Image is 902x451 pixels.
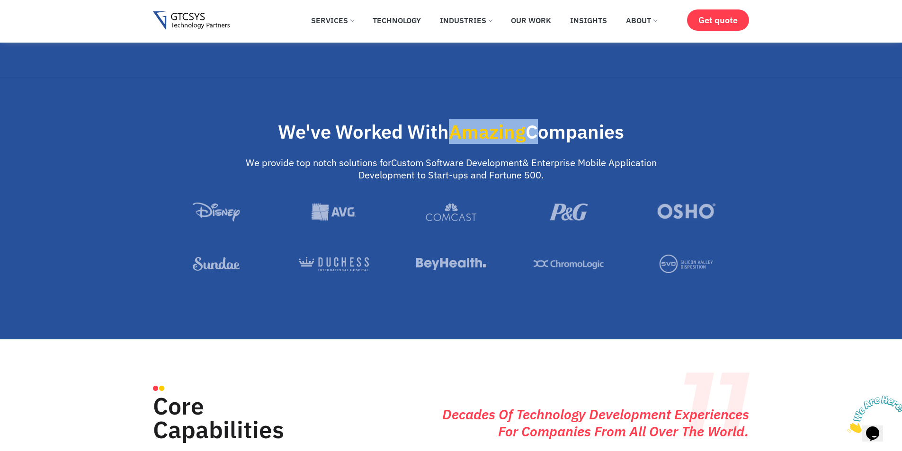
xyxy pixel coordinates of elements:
[698,15,738,25] span: Get quote
[843,392,902,437] iframe: chat widget
[299,257,369,271] img: Duchess partnership with GTC for IT and business excellence - Services
[563,10,614,31] a: Insights
[687,9,749,31] a: Get quote
[433,10,499,31] a: Industries
[651,203,721,221] img: OSHO leveraging GTC's excellence in IT and business solutions - Services
[299,203,369,221] img: AVG collaboration with GTC for excellence in IT solutions. - Services
[366,10,428,31] a: Technology
[391,156,522,169] a: Custom Software Development
[246,157,657,181] p: We provide top notch solutions for & Enterprise Mobile Application Development to Start-ups and F...
[153,386,164,391] img: Core Capabilities dots
[619,10,664,31] a: About
[651,255,721,273] img: SVD collaboration with GTC for IT and business solutions - Services
[153,11,230,31] img: Gtcsys logo
[534,203,604,220] img: Procter & Gamble collaboration with GTC for IT and business solutions - Services
[304,10,361,31] a: Services
[534,259,604,270] img: Chromologic works with GTC for excellence in IT and business solutions - Services
[416,256,486,272] img: BeyHealth and GTC collaboration for IT and business solutions - Services
[4,4,63,41] img: Chat attention grabber
[181,257,251,271] img: Sundae benefits from GTC’s IT and business solutions expertise - Services
[181,203,251,222] img: Disney partnered with GTC for IT and business solutions. - Services
[449,119,526,144] span: Amazing
[158,122,745,141] h2: We've Worked With Companies
[431,406,749,440] h3: Decades of technology development experiences for companies from All over the world.
[153,394,320,442] h2: Core Capabilities
[416,203,486,221] img: Comcast partnered with GTC for business and IT excellence. - Services
[504,10,558,31] a: Our Work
